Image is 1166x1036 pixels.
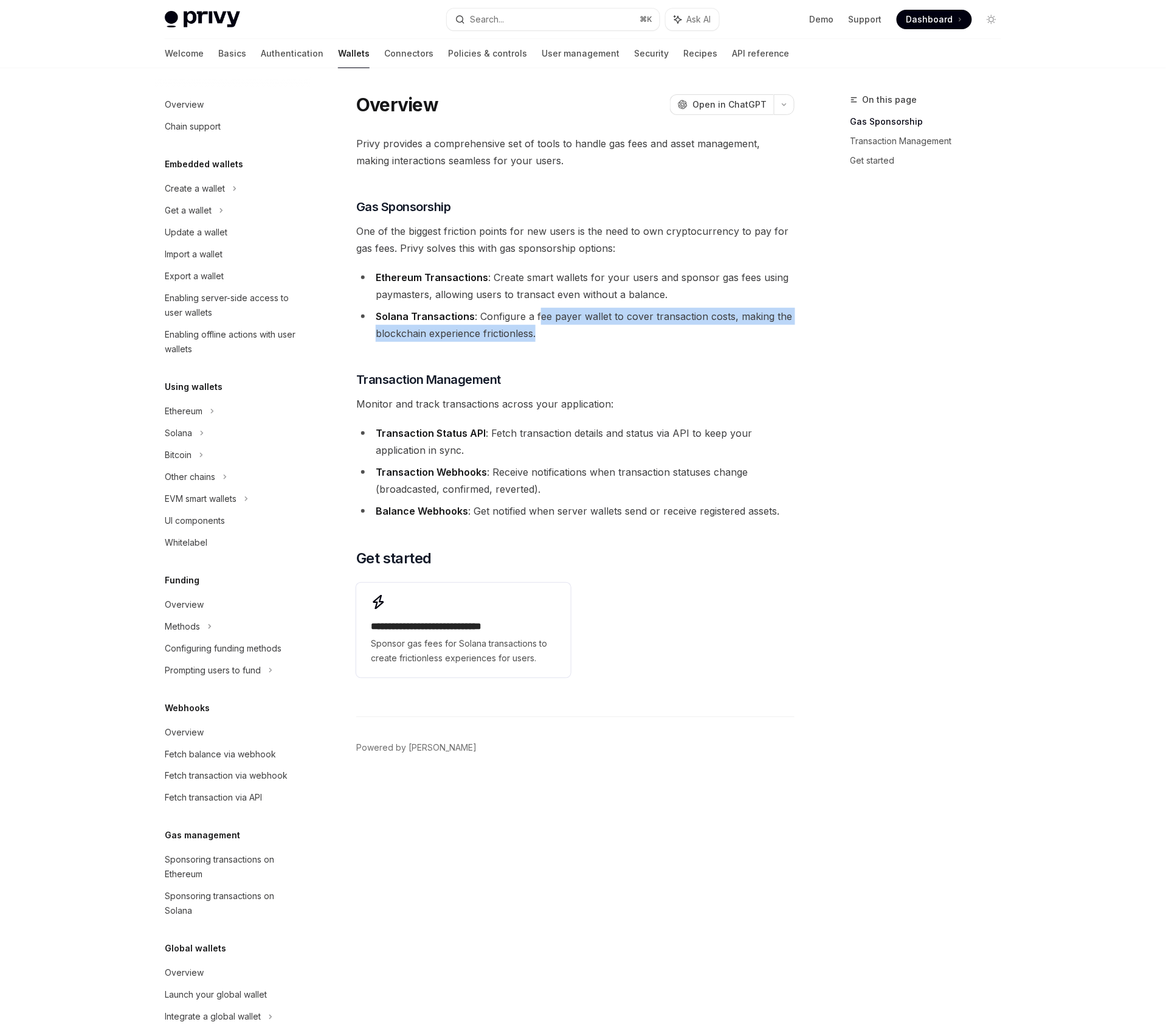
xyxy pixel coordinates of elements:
a: Enabling offline actions with user wallets [155,324,311,360]
a: Chain support [155,116,311,137]
a: Gas Sponsorship [850,112,1011,131]
li: : Fetch transaction details and status via API to keep your application in sync. [356,425,795,459]
div: Prompting users to fund [165,663,261,678]
div: Import a wallet [165,247,223,262]
div: Solana [165,426,192,440]
a: Sponsoring transactions on Solana [155,886,311,922]
div: Overview [165,966,204,981]
strong: Transaction Status API [376,427,486,439]
strong: Solana Transactions [376,310,475,322]
div: Other chains [165,470,215,484]
div: Methods [165,619,200,634]
button: Ask AI [666,9,719,30]
h5: Funding [165,573,199,588]
div: Fetch balance via webhook [165,747,276,762]
div: Enabling server-side access to user wallets [165,291,303,320]
a: Import a wallet [155,243,311,265]
div: Sponsoring transactions on Solana [165,889,303,919]
div: Overview [165,725,204,740]
div: Overview [165,597,204,612]
a: Fetch transaction via API [155,787,311,809]
button: Toggle dark mode [982,10,1001,29]
div: Ethereum [165,404,202,419]
div: Configuring funding methods [165,641,281,656]
img: light logo [165,11,240,28]
a: Get started [850,151,1011,170]
div: EVM smart wallets [165,492,236,506]
span: Open in ChatGPT [692,99,767,111]
button: Open in ChatGPT [670,94,774,115]
a: Connectors [384,39,433,68]
span: Gas Sponsorship [356,198,451,215]
h5: Using wallets [165,380,223,394]
a: Whitelabel [155,532,311,554]
a: Export a wallet [155,265,311,287]
a: Fetch balance via webhook [155,743,311,765]
a: Basics [218,39,246,68]
h5: Gas management [165,829,240,843]
h5: Webhooks [165,701,210,715]
div: Integrate a global wallet [165,1010,261,1024]
span: Privy provides a comprehensive set of tools to handle gas fees and asset management, making inter... [356,135,795,169]
li: : Receive notifications when transaction statuses change (broadcasted, confirmed, reverted). [356,464,795,498]
a: Demo [810,13,834,26]
a: Launch your global wallet [155,984,311,1006]
a: API reference [732,39,790,68]
a: Recipes [683,39,717,68]
div: Enabling offline actions with user wallets [165,327,303,356]
div: Launch your global wallet [165,988,267,1003]
li: : Configure a fee payer wallet to cover transaction costs, making the blockchain experience frict... [356,308,795,342]
a: Fetch transaction via webhook [155,765,311,787]
a: Overview [155,721,311,743]
a: UI components [155,510,311,532]
span: Get started [356,549,431,568]
a: Configuring funding methods [155,638,311,659]
button: Search...⌘K [447,9,660,30]
li: : Get notified when server wallets send or receive registered assets. [356,502,795,520]
span: One of the biggest friction points for new users is the need to own cryptocurrency to pay for gas... [356,223,795,257]
div: Create a wallet [165,181,225,196]
div: Whitelabel [165,535,207,550]
div: UI components [165,513,225,528]
a: User management [542,39,619,68]
a: Wallets [338,39,370,68]
strong: Ethereum Transactions [376,271,488,283]
h1: Overview [356,94,438,116]
div: Update a wallet [165,225,227,240]
span: Transaction Management [356,371,501,388]
div: Overview [165,97,204,112]
span: Dashboard [906,13,953,26]
a: Support [849,13,882,26]
a: Transaction Management [850,131,1011,151]
a: Enabling server-side access to user wallets [155,287,311,324]
a: Overview [155,594,311,616]
span: Ask AI [686,13,711,26]
div: Fetch transaction via API [165,791,262,805]
li: : Create smart wallets for your users and sponsor gas fees using paymasters, allowing users to tr... [356,269,795,303]
a: Dashboard [897,10,972,29]
a: Overview [155,962,311,984]
div: Chain support [165,119,221,134]
div: Bitcoin [165,448,191,462]
a: Overview [155,94,311,116]
h5: Embedded wallets [165,157,243,172]
span: ⌘ K [640,15,652,24]
div: Fetch transaction via webhook [165,769,288,784]
a: Sponsoring transactions on Ethereum [155,849,311,886]
strong: Balance Webhooks [376,505,468,517]
a: Welcome [165,39,204,68]
span: Sponsor gas fees for Solana transactions to create frictionless experiences for users. [371,636,556,666]
div: Sponsoring transactions on Ethereum [165,853,303,882]
span: Monitor and track transactions across your application: [356,395,795,412]
div: Search... [470,12,504,27]
a: Powered by [PERSON_NAME] [356,742,477,754]
a: Security [634,39,669,68]
a: Update a wallet [155,221,311,243]
div: Get a wallet [165,203,212,218]
a: Authentication [261,39,323,68]
span: On this page [863,92,917,107]
h5: Global wallets [165,942,226,956]
div: Export a wallet [165,269,224,283]
strong: Transaction Webhooks [376,466,487,478]
a: Policies & controls [448,39,527,68]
